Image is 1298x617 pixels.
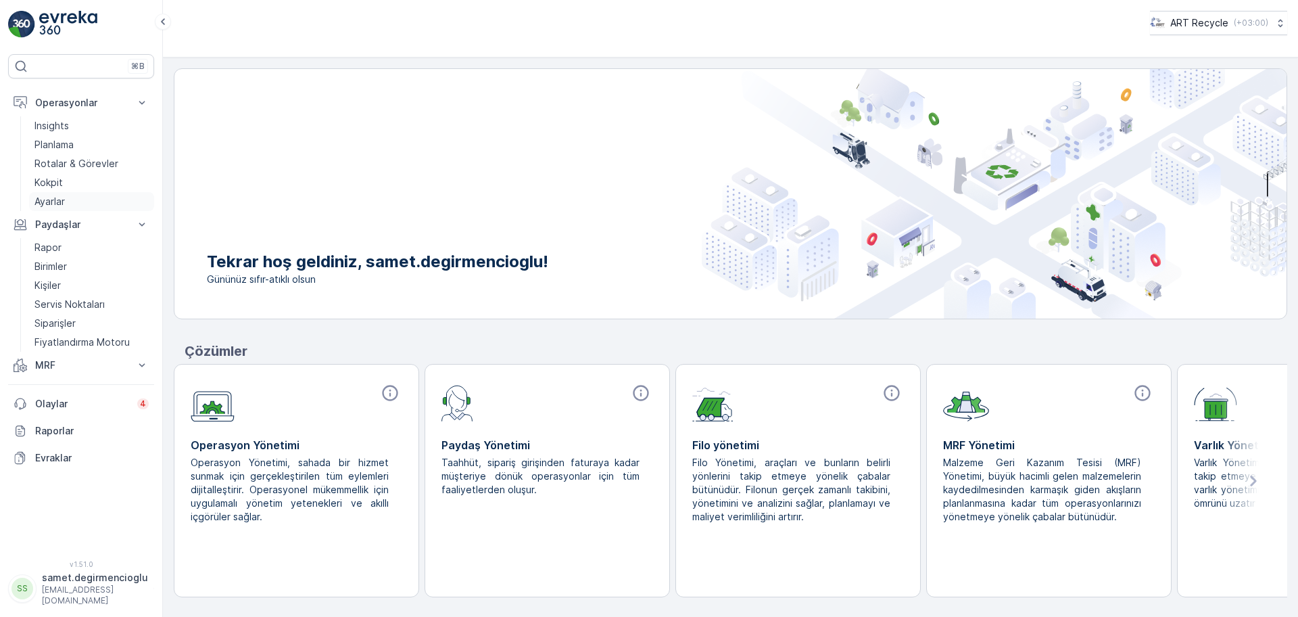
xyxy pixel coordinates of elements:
p: Malzeme Geri Kazanım Tesisi (MRF) Yönetimi, büyük hacimli gelen malzemelerin kaydedilmesinden kar... [943,456,1144,524]
a: Fiyatlandırma Motoru [29,333,154,352]
img: module-icon [943,384,989,421]
p: Operasyon Yönetimi, sahada bir hizmet sunmak için gerçekleştirilen tüm eylemleri dijitalleştirir.... [191,456,391,524]
img: image_23.png [1150,16,1165,30]
a: Rapor [29,238,154,257]
p: Çözümler [185,341,1287,361]
a: Rotalar & Görevler [29,154,154,173]
p: ( +03:00 ) [1234,18,1268,28]
p: Paydaşlar [35,218,127,231]
a: Ayarlar [29,192,154,211]
p: [EMAIL_ADDRESS][DOMAIN_NAME] [42,585,148,606]
button: Paydaşlar [8,211,154,238]
a: Kokpit [29,173,154,192]
p: Planlama [34,138,74,152]
p: Filo yönetimi [692,437,904,453]
p: samet.degirmencioglu [42,571,148,585]
p: Tekrar hoş geldiniz, samet.degirmencioglu! [207,251,548,273]
p: Servis Noktaları [34,298,105,311]
img: city illustration [702,69,1287,319]
a: Insights [29,116,154,135]
p: Rapor [34,241,62,254]
p: Birimler [34,260,67,273]
p: ⌘B [131,61,145,72]
img: module-icon [191,384,235,422]
p: Filo Yönetimi, araçları ve bunların belirli yönlerini takip etmeye yönelik çabalar bütünüdür. Fil... [692,456,893,524]
button: MRF [8,352,154,379]
p: Operasyonlar [35,96,127,110]
p: Operasyon Yönetimi [191,437,402,453]
p: 4 [140,398,146,409]
p: Insights [34,119,69,133]
a: Olaylar4 [8,390,154,417]
p: Kişiler [34,279,61,292]
div: SS [11,578,33,599]
p: Olaylar [35,397,129,411]
a: Planlama [29,135,154,154]
img: logo [8,11,35,38]
p: Siparişler [34,317,76,330]
a: Siparişler [29,314,154,333]
button: ART Recycle(+03:00) [1150,11,1287,35]
button: SSsamet.degirmencioglu[EMAIL_ADDRESS][DOMAIN_NAME] [8,571,154,606]
img: logo_light-DOdMpM7g.png [39,11,97,38]
p: Paydaş Yönetimi [441,437,653,453]
p: MRF Yönetimi [943,437,1155,453]
img: module-icon [692,384,734,421]
p: Fiyatlandırma Motoru [34,336,130,349]
a: Evraklar [8,444,154,472]
a: Kişiler [29,276,154,295]
p: Raporlar [35,424,149,438]
p: Taahhüt, sipariş girişinden faturaya kadar müşteriye dönük operasyonlar için tüm faaliyetlerden o... [441,456,642,497]
p: Kokpit [34,176,63,189]
a: Servis Noktaları [29,295,154,314]
p: Evraklar [35,451,149,465]
p: Ayarlar [34,195,65,208]
a: Birimler [29,257,154,276]
a: Raporlar [8,417,154,444]
img: module-icon [441,384,473,421]
p: MRF [35,359,127,372]
button: Operasyonlar [8,89,154,116]
p: Rotalar & Görevler [34,157,118,170]
span: Gününüz sıfır-atıklı olsun [207,273,548,286]
span: v 1.51.0 [8,560,154,568]
img: module-icon [1194,384,1237,421]
p: ART Recycle [1170,16,1228,30]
